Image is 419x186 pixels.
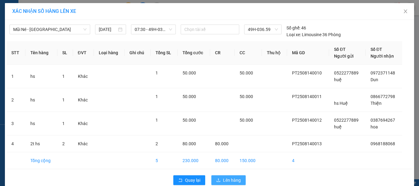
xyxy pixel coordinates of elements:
span: 1 [156,118,158,123]
span: Loại xe: [286,31,301,38]
td: 4 [6,135,25,152]
th: Thu hộ [262,41,287,65]
td: Khác [73,65,94,88]
span: upload [216,178,221,183]
span: 1 [156,94,158,99]
td: Tổng cộng [25,152,57,169]
span: Nhận: [59,5,73,12]
td: 3 [6,112,25,135]
th: CC [235,41,262,65]
button: uploadLên hàng [211,175,246,185]
button: Close [397,3,414,20]
td: 5 [151,152,178,169]
span: 50.000 [240,70,253,75]
th: Ghi chú [125,41,151,65]
th: Tổng cước [178,41,210,65]
td: hs [25,65,57,88]
span: 50.000 [240,118,253,123]
div: [GEOGRAPHIC_DATA] [59,5,121,19]
span: 1 [156,70,158,75]
span: 1 [62,121,65,126]
span: Số ĐT [371,47,382,52]
span: 0866772798 [371,94,395,99]
span: 80.000 [183,141,196,146]
span: CHƯA CƯỚC : [58,40,93,47]
span: 1 [62,74,65,79]
td: Khác [73,88,94,112]
span: 50.000 [183,94,196,99]
th: Mã GD [287,41,329,65]
div: [PERSON_NAME] [5,5,54,19]
span: Người nhận [371,54,394,59]
span: rollback [178,178,183,183]
div: diễm [59,19,121,26]
span: 80.000 [215,141,229,146]
span: Dun [371,77,378,82]
span: 07:30 - 49H-036.59 [135,25,172,34]
span: 0972371148 [371,70,395,75]
td: 2t hs [25,135,57,152]
th: Tổng SL [151,41,178,65]
td: Khác [73,135,94,152]
span: 2 [156,141,158,146]
span: 2 [62,141,65,146]
div: 30.000 [58,39,121,47]
span: hs Huệ [334,101,348,106]
span: 0968188068 [371,141,395,146]
span: hoa [371,124,378,129]
span: 50.000 [240,94,253,99]
span: huệ [334,77,342,82]
td: 80.000 [210,152,235,169]
td: 2 [6,88,25,112]
div: 0963933317 [59,26,121,35]
span: 49H-036.59 [248,25,278,34]
span: PT2508140013 [292,141,322,146]
td: Khác [73,112,94,135]
th: STT [6,41,25,65]
span: 0387694267 [371,118,395,123]
span: Thiện [371,101,382,106]
th: CR [210,41,235,65]
td: hs [25,88,57,112]
button: rollbackQuay lại [173,175,205,185]
span: huệ [334,124,342,129]
span: PT2508140011 [292,94,322,99]
td: hs [25,112,57,135]
span: Người gửi [334,54,354,59]
th: ĐVT [73,41,94,65]
td: 230.000 [178,152,210,169]
span: close [403,9,408,14]
span: 50.000 [183,118,196,123]
div: 46 [286,25,306,31]
span: 50.000 [183,70,196,75]
span: 1 [62,97,65,102]
th: Loại hàng [94,41,125,65]
span: Số ghế: [286,25,300,31]
span: PT2508140012 [292,118,322,123]
th: SL [57,41,73,65]
input: 14/08/2025 [99,26,117,33]
span: Gửi: [5,5,15,12]
span: Quay lại [185,177,200,184]
span: Mũi Né - Đà Lạt [13,25,86,34]
td: 4 [287,152,329,169]
span: Số ĐT [334,47,346,52]
span: XÁC NHẬN SỐ HÀNG LÊN XE [12,8,76,14]
div: Limousine 36 Phòng [286,31,341,38]
span: 0522277889 [334,70,359,75]
td: 150.000 [235,152,262,169]
th: Tên hàng [25,41,57,65]
span: 0522277889 [334,118,359,123]
span: PT2508140010 [292,70,322,75]
span: Lên hàng [223,177,241,184]
td: 1 [6,65,25,88]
